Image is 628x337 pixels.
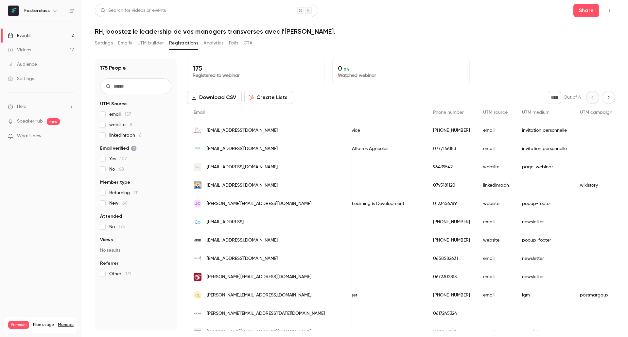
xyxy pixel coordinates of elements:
div: website [477,158,515,176]
span: 6 [139,133,142,138]
a: Manage [58,322,74,328]
button: Settings [95,38,113,48]
div: email [477,268,515,286]
img: Fasterclass [8,6,19,16]
span: Plan usage [33,322,54,328]
span: New [109,200,128,207]
div: 0745181120 [427,176,477,194]
h1: RH, boostez le leadership de vos managers transverses avec l’[PERSON_NAME]. [95,27,615,35]
span: Yes [109,156,127,162]
p: Out of 4 [564,94,581,101]
div: email [477,286,515,304]
span: What's new [17,133,42,140]
div: email [477,121,515,140]
img: championnet-asso.fr [194,126,201,134]
button: Share [573,4,599,17]
img: limagrain.com [194,273,201,281]
div: 0123456789 [427,194,477,213]
span: 8 [130,123,132,127]
div: Audience [8,61,37,68]
span: UTM medium [522,110,549,115]
span: Returning [109,190,139,196]
span: No [109,166,124,173]
p: 175 [193,64,319,72]
div: lgm [515,286,573,304]
div: CTO - CPO [317,213,427,231]
button: Registrations [169,38,198,48]
img: alliance-education-uw.org [194,181,201,189]
span: new [47,118,60,125]
span: [EMAIL_ADDRESS][DOMAIN_NAME] [207,164,278,171]
li: help-dropdown-opener [8,103,74,110]
span: [EMAIL_ADDRESS][DOMAIN_NAME] [207,182,278,189]
span: Email verified [100,145,137,152]
div: [PHONE_NUMBER] [427,286,477,304]
button: Polls [229,38,238,48]
img: croda.com [194,310,201,317]
span: [PERSON_NAME][EMAIL_ADDRESS][DOMAIN_NAME] [207,292,311,299]
h6: Fasterclass [24,8,50,14]
div: newsletter [515,268,573,286]
span: linkedinraph [109,132,142,139]
span: [EMAIL_ADDRESS][DOMAIN_NAME] [207,255,278,262]
div: linkedinraph [477,176,515,194]
p: Registered to webinar [193,72,319,79]
div: wikistory [573,176,619,194]
span: Other [109,271,131,277]
div: postmargaux [573,286,619,304]
div: website [477,194,515,213]
div: Responsable Learning & Development [317,194,427,213]
div: page-webinar [515,158,573,176]
div: marketing [317,304,427,323]
div: DRH [317,176,427,194]
span: [PERSON_NAME][EMAIL_ADDRESS][DOMAIN_NAME] [207,274,311,280]
span: [PERSON_NAME][EMAIL_ADDRESS][DOMAIN_NAME] [207,200,311,207]
span: 0 % [344,67,350,72]
button: Create Lists [244,91,293,104]
div: email [477,249,515,268]
span: 64 [122,201,128,206]
div: [PHONE_NUMBER] [427,213,477,231]
span: Member type [100,179,130,186]
section: facet-groups [100,101,171,277]
span: 111 [134,191,139,195]
span: 175 [119,225,125,229]
span: 68 [119,167,124,172]
div: Responsable Affaires Agricoles [317,140,427,158]
div: dirigeante [317,231,427,249]
span: Email [194,110,205,115]
span: email [109,111,131,118]
h1: 175 People [100,64,126,72]
span: Attended [100,213,122,220]
span: Referrer [100,260,118,267]
button: Emails [118,38,132,48]
div: [PHONE_NUMBER] [427,121,477,140]
div: Videos [8,47,31,53]
span: Views [100,237,113,243]
div: Events [8,32,30,39]
div: Search for videos or events [100,7,166,14]
div: DRH [317,268,427,286]
span: Help [17,103,26,110]
div: invitation personnelle [515,140,573,158]
img: virbac.com [194,328,201,336]
button: Next page [602,91,615,104]
span: 157 [125,112,131,117]
img: cnty.ai [194,218,201,226]
a: SpeakerHub [17,118,43,125]
span: UTM Source [100,101,127,107]
span: 107 [120,157,127,161]
span: No [109,224,125,230]
button: Analytics [203,38,224,48]
span: UTM source [483,110,508,115]
div: newsletter [515,213,573,231]
div: email [477,213,515,231]
span: [PERSON_NAME][EMAIL_ADDRESS][DOMAIN_NAME] [207,329,311,335]
div: 0617245324 [427,304,477,323]
div: popup-footer [515,231,573,249]
div: invitation personnelle [515,121,573,140]
p: No results [100,247,171,254]
button: UTM builder [137,38,164,48]
span: Premium [8,321,29,329]
div: 0777146183 [427,140,477,158]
